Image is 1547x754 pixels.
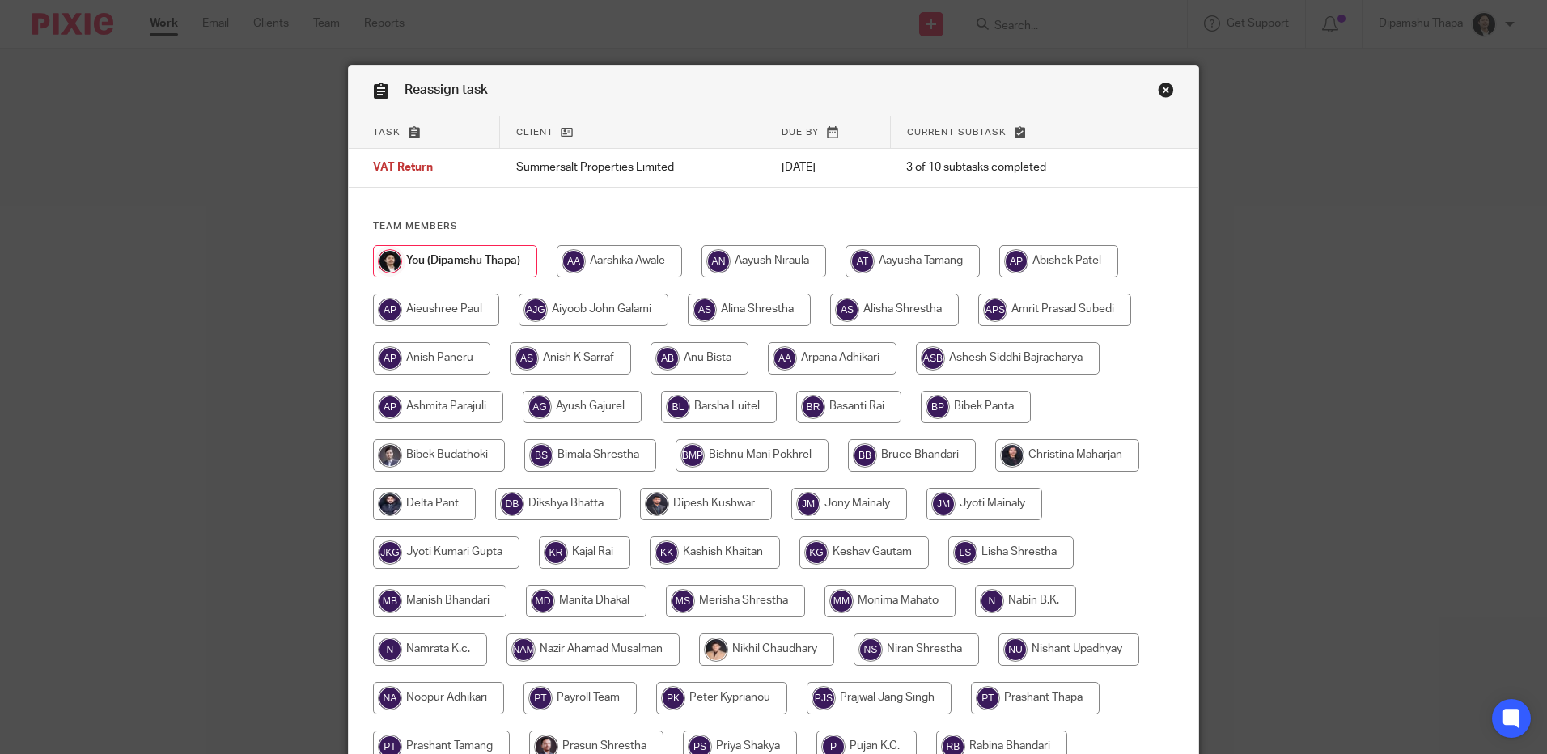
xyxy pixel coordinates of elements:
[782,128,819,137] span: Due by
[782,159,875,176] p: [DATE]
[1158,82,1174,104] a: Close this dialog window
[516,128,553,137] span: Client
[405,83,488,96] span: Reassign task
[907,128,1007,137] span: Current subtask
[373,220,1174,233] h4: Team members
[516,159,749,176] p: Summersalt Properties Limited
[373,128,401,137] span: Task
[373,163,433,174] span: VAT Return
[890,149,1130,188] td: 3 of 10 subtasks completed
